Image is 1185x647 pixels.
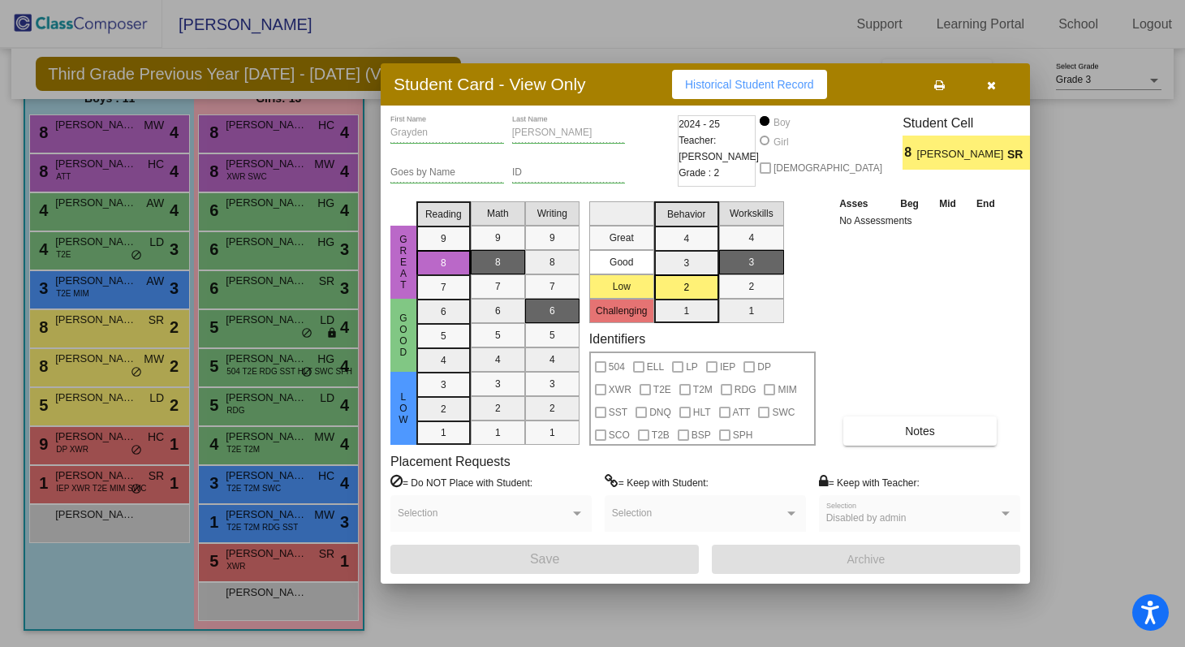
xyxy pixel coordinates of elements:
h3: Student Cell [903,115,1044,131]
span: SCO [609,425,630,445]
span: T2M [693,380,713,399]
th: Beg [890,195,929,213]
button: Save [390,545,699,574]
span: SWC [772,403,795,422]
th: Mid [929,195,966,213]
label: = Do NOT Place with Student: [390,474,532,490]
th: End [966,195,1005,213]
button: Historical Student Record [672,70,827,99]
span: [DEMOGRAPHIC_DATA] [773,158,882,178]
span: 2024 - 25 [679,116,720,132]
span: Disabled by admin [826,512,907,524]
span: 8 [903,143,916,162]
span: 504 [609,357,625,377]
label: = Keep with Teacher: [819,474,920,490]
span: Grade : 2 [679,165,719,181]
span: Notes [905,425,935,438]
span: RDG [735,380,756,399]
button: Archive [712,545,1020,574]
span: Great [396,234,411,291]
span: MIM [778,380,796,399]
div: Boy [773,115,791,130]
span: Teacher: [PERSON_NAME] [679,132,759,165]
th: Asses [835,195,890,213]
button: Notes [843,416,997,446]
span: 2 [1030,143,1044,162]
span: Good [396,313,411,358]
span: LP [686,357,698,377]
span: T2B [652,425,670,445]
label: Identifiers [589,331,645,347]
span: SPH [733,425,753,445]
h3: Student Card - View Only [394,74,586,94]
span: Historical Student Record [685,78,814,91]
span: SST [609,403,627,422]
span: DNQ [649,403,671,422]
span: IEP [720,357,735,377]
span: Low [396,391,411,425]
span: [PERSON_NAME] [917,146,1007,163]
span: HLT [693,403,711,422]
span: BSP [692,425,711,445]
td: No Assessments [835,213,1006,229]
span: T2E [653,380,671,399]
span: SR [1007,146,1030,163]
span: DP [757,357,771,377]
span: ATT [733,403,751,422]
span: ELL [647,357,664,377]
span: XWR [609,380,631,399]
label: = Keep with Student: [605,474,709,490]
input: goes by name [390,167,504,179]
span: Archive [847,553,886,566]
span: Save [530,552,559,566]
div: Girl [773,135,789,149]
label: Placement Requests [390,454,511,469]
